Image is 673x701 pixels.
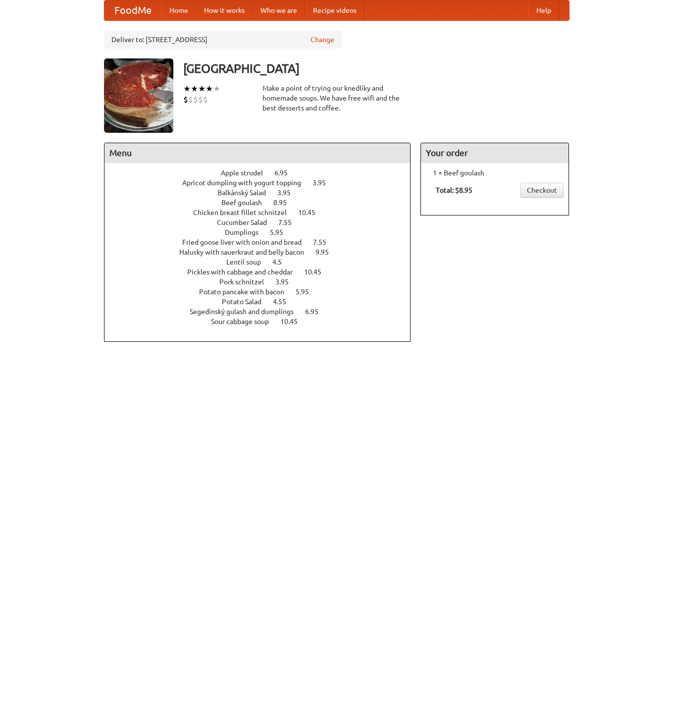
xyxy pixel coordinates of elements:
[305,0,364,20] a: Recipe videos
[193,209,297,216] span: Chicken breast fillet schnitzel
[253,0,305,20] a: Who we are
[206,83,213,94] li: ★
[221,199,272,207] span: Beef goulash
[182,179,311,187] span: Apricot dumpling with yogurt topping
[528,0,559,20] a: Help
[274,169,298,177] span: 6.95
[273,298,296,306] span: 4.55
[222,298,271,306] span: Potato Salad
[217,218,310,226] a: Cucumber Salad 7.55
[182,238,311,246] span: Fried goose liver with onion and bread
[278,218,302,226] span: 7.55
[182,179,344,187] a: Apricot dumpling with yogurt topping 3.95
[219,278,307,286] a: Pork schnitzel 3.95
[221,169,306,177] a: Apple strudel 6.95
[219,278,274,286] span: Pork schnitzel
[436,186,472,194] b: Total: $8.95
[225,228,268,236] span: Dumplings
[270,228,293,236] span: 5.95
[273,199,297,207] span: 8.95
[213,83,220,94] li: ★
[161,0,196,20] a: Home
[211,318,316,325] a: Sour cabbage soup 10.45
[217,189,309,197] a: Balkánský Salad 3.95
[203,94,208,105] li: $
[104,31,342,49] div: Deliver to: [STREET_ADDRESS]
[187,268,303,276] span: Pickles with cabbage and cheddar
[190,308,304,316] span: Segedínský gulash and dumplings
[262,83,411,113] div: Make a point of trying our knedlíky and homemade soups. We have free wifi and the best desserts a...
[193,94,198,105] li: $
[305,308,328,316] span: 6.95
[179,248,314,256] span: Halusky with sauerkraut and belly bacon
[275,278,299,286] span: 3.95
[222,298,305,306] a: Potato Salad 4.55
[426,168,564,178] li: 1 × Beef goulash
[183,83,191,94] li: ★
[311,35,334,45] a: Change
[421,143,569,163] h4: Your order
[104,0,161,20] a: FoodMe
[226,258,271,266] span: Lentil soup
[298,209,325,216] span: 10.45
[190,308,337,316] a: Segedínský gulash and dumplings 6.95
[104,58,173,133] img: angular.jpg
[226,258,300,266] a: Lentil soup 4.5
[312,179,336,187] span: 3.95
[280,318,308,325] span: 10.45
[221,199,305,207] a: Beef goulash 8.95
[198,94,203,105] li: $
[520,183,564,198] a: Checkout
[199,288,327,296] a: Potato pancake with bacon 5.95
[198,83,206,94] li: ★
[272,258,292,266] span: 4.5
[313,238,336,246] span: 7.55
[277,189,301,197] span: 3.95
[217,218,277,226] span: Cucumber Salad
[221,169,273,177] span: Apple strudel
[193,209,334,216] a: Chicken breast fillet schnitzel 10.45
[183,94,188,105] li: $
[225,228,302,236] a: Dumplings 5.95
[191,83,198,94] li: ★
[183,58,569,78] h3: [GEOGRAPHIC_DATA]
[104,143,411,163] h4: Menu
[179,248,347,256] a: Halusky with sauerkraut and belly bacon 9.95
[217,189,276,197] span: Balkánský Salad
[182,238,345,246] a: Fried goose liver with onion and bread 7.55
[296,288,319,296] span: 5.95
[304,268,331,276] span: 10.45
[188,94,193,105] li: $
[211,318,279,325] span: Sour cabbage soup
[199,288,294,296] span: Potato pancake with bacon
[315,248,339,256] span: 9.95
[187,268,340,276] a: Pickles with cabbage and cheddar 10.45
[196,0,253,20] a: How it works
